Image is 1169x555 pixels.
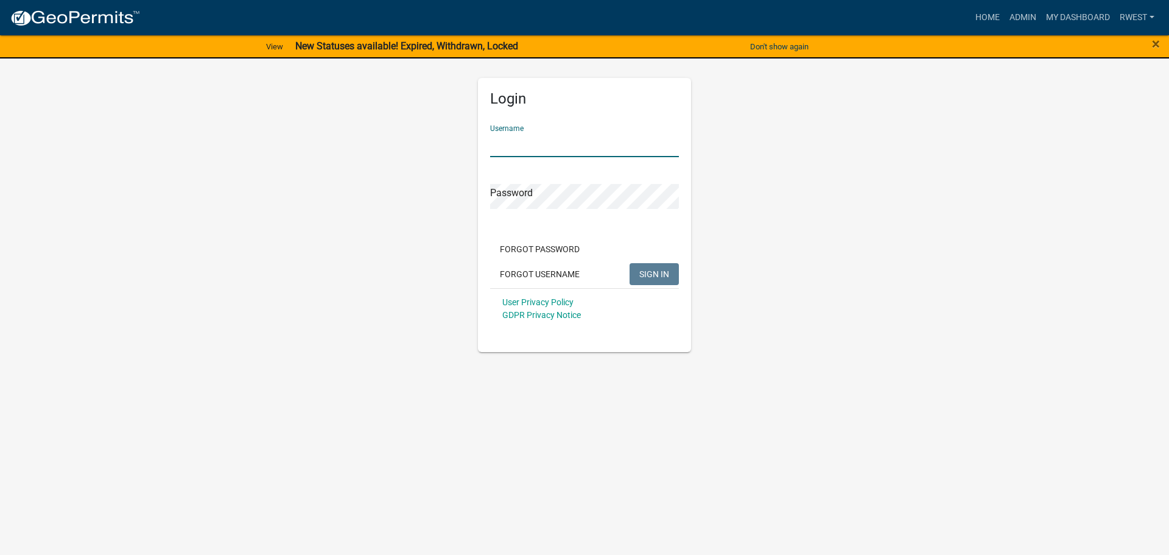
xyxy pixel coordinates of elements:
[295,40,518,52] strong: New Statuses available! Expired, Withdrawn, Locked
[1152,35,1160,52] span: ×
[1115,6,1159,29] a: rwest
[1041,6,1115,29] a: My Dashboard
[490,238,589,260] button: Forgot Password
[490,90,679,108] h5: Login
[502,297,574,307] a: User Privacy Policy
[502,310,581,320] a: GDPR Privacy Notice
[1005,6,1041,29] a: Admin
[971,6,1005,29] a: Home
[745,37,813,57] button: Don't show again
[261,37,288,57] a: View
[630,263,679,285] button: SIGN IN
[1152,37,1160,51] button: Close
[639,269,669,278] span: SIGN IN
[490,263,589,285] button: Forgot Username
